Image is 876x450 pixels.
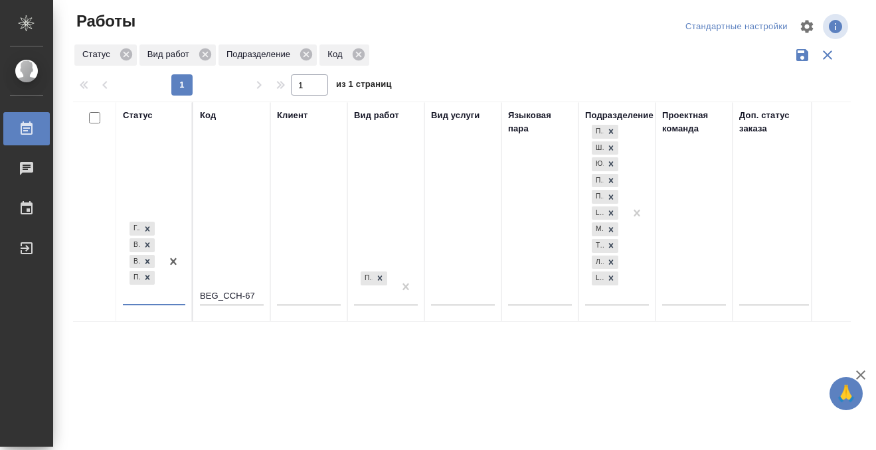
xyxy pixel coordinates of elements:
[74,44,137,66] div: Статус
[508,109,572,135] div: Языковая пара
[130,222,140,236] div: Готов к работе
[592,141,604,155] div: Шаблонные документы
[123,109,153,122] div: Статус
[336,76,392,96] span: из 1 страниц
[739,109,809,135] div: Доп. статус заказа
[277,109,307,122] div: Клиент
[590,254,620,271] div: Прямая загрузка (шаблонные документы), Шаблонные документы, Юридический, Проектный офис, Проектна...
[815,42,840,68] button: Сбросить фильтры
[200,109,216,122] div: Код
[219,44,317,66] div: Подразделение
[585,109,654,122] div: Подразделение
[128,269,156,286] div: Готов к работе, В работе, В ожидании, Подбор
[590,156,620,173] div: Прямая загрузка (шаблонные документы), Шаблонные документы, Юридический, Проектный офис, Проектна...
[590,123,620,140] div: Прямая загрузка (шаблонные документы), Шаблонные документы, Юридический, Проектный офис, Проектна...
[592,239,604,253] div: Технический
[592,256,604,269] div: Локализация
[590,188,620,205] div: Прямая загрузка (шаблонные документы), Шаблонные документы, Юридический, Проектный офис, Проектна...
[590,205,620,222] div: Прямая загрузка (шаблонные документы), Шаблонные документы, Юридический, Проектный офис, Проектна...
[327,48,347,61] p: Код
[823,14,851,39] span: Посмотреть информацию
[592,190,604,204] div: Проектная группа
[592,174,604,188] div: Проектный офис
[361,271,373,285] div: Приёмка по качеству
[830,377,863,410] button: 🙏
[130,271,140,285] div: Подбор
[130,255,140,269] div: В ожидании
[226,48,295,61] p: Подразделение
[431,109,480,122] div: Вид услуги
[73,11,135,32] span: Работы
[592,271,604,285] div: LocQA
[139,44,216,66] div: Вид работ
[359,270,389,287] div: Приёмка по качеству
[791,11,823,42] span: Настроить таблицу
[590,140,620,157] div: Прямая загрузка (шаблонные документы), Шаблонные документы, Юридический, Проектный офис, Проектна...
[790,42,815,68] button: Сохранить фильтры
[592,125,604,139] div: Прямая загрузка (шаблонные документы)
[590,221,620,238] div: Прямая загрузка (шаблонные документы), Шаблонные документы, Юридический, Проектный офис, Проектна...
[662,109,726,135] div: Проектная команда
[147,48,194,61] p: Вид работ
[592,206,604,220] div: LegalQA
[128,220,156,237] div: Готов к работе, В работе, В ожидании, Подбор
[128,237,156,254] div: Готов к работе, В работе, В ожидании, Подбор
[130,238,140,252] div: В работе
[319,44,369,66] div: Код
[590,238,620,254] div: Прямая загрузка (шаблонные документы), Шаблонные документы, Юридический, Проектный офис, Проектна...
[592,157,604,171] div: Юридический
[354,109,399,122] div: Вид работ
[590,270,620,287] div: Прямая загрузка (шаблонные документы), Шаблонные документы, Юридический, Проектный офис, Проектна...
[590,173,620,189] div: Прямая загрузка (шаблонные документы), Шаблонные документы, Юридический, Проектный офис, Проектна...
[82,48,115,61] p: Статус
[128,254,156,270] div: Готов к работе, В работе, В ожидании, Подбор
[835,380,857,408] span: 🙏
[682,17,791,37] div: split button
[592,222,604,236] div: Медицинский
